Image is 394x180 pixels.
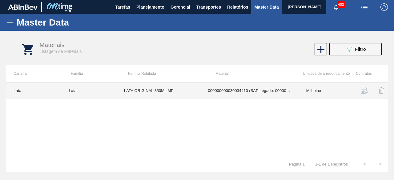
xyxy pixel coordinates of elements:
button: delete-icon [374,83,389,98]
th: Material [208,65,295,82]
td: Lata [6,83,61,98]
span: Gerencial [171,3,190,11]
button: Filtro [329,43,382,55]
td: Lata [61,83,116,98]
span: Planejamento [136,3,164,11]
th: Família Rotulada [121,65,208,82]
img: contract-icon [361,87,368,94]
button: < [357,156,372,172]
th: Carteira [6,65,63,82]
button: > [372,156,388,172]
div: Habilitar Material [314,43,326,55]
button: Notificações [326,3,346,11]
span: Filtro [355,47,366,52]
span: Tarefas [115,3,130,11]
td: Milheiros [299,83,354,98]
img: Logout [380,3,388,11]
th: Contratos [353,65,370,82]
span: Relatórios [227,3,248,11]
td: 000000000030034410 (SAP Legado: 000000000050850974) - LATA AL ORIG 350ML BRILHO MULTIPACK [201,83,299,98]
span: Transportes [196,3,221,11]
span: Página : 1 [289,162,305,166]
th: Unidade de arredondamento [295,65,353,82]
div: Filtrar Material [326,43,385,55]
td: LATA ORIGINAL 350ML MP [117,83,201,98]
img: delete-icon [378,87,385,94]
span: 1 - 1 de 1 Registros [314,162,348,166]
h1: Master Data [17,19,126,26]
img: userActions [361,3,368,11]
div: Buscar Contratos Material [357,83,371,98]
button: contract-icon [357,83,372,98]
span: Materiais [39,42,64,48]
span: Master Data [254,3,279,11]
img: TNhmsLtSVTkK8tSr43FrP2fwEKptu5GPRR3wAAAABJRU5ErkJggg== [8,4,38,10]
span: Listagem de Materiais [39,49,82,54]
div: Desabilitar Material [374,83,388,98]
th: Família [63,65,121,82]
span: 483 [337,1,345,8]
